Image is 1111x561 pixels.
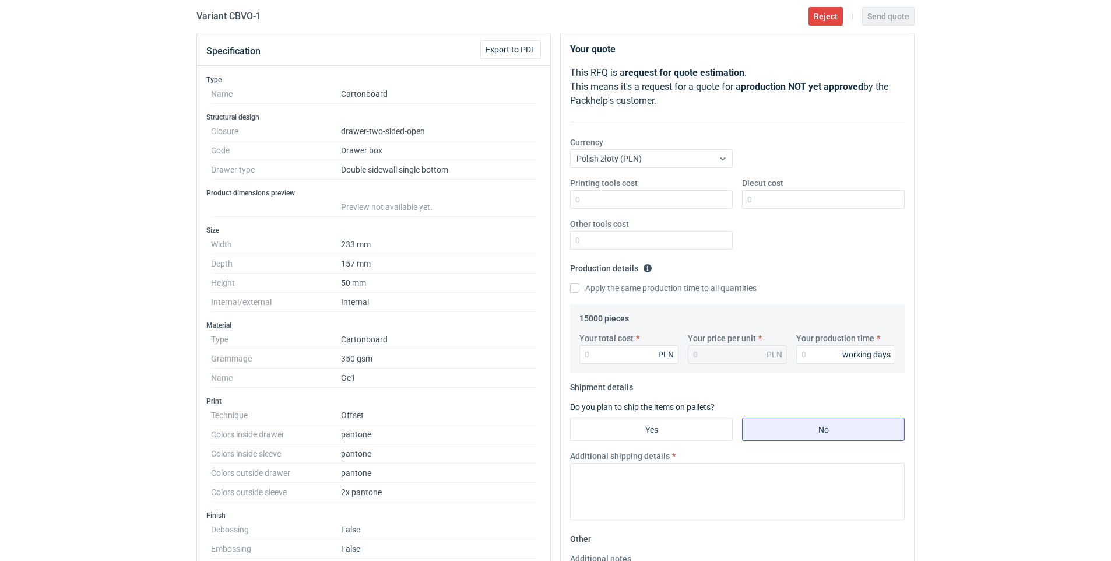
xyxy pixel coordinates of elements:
dd: pantone [341,464,536,483]
label: Printing tools cost [570,177,638,189]
legend: Shipment details [570,378,633,392]
p: This RFQ is a . This means it's a request for a quote for a by the Packhelp's customer. [570,66,905,108]
dt: Colors inside sleeve [211,444,341,464]
legend: Other [570,530,591,544]
label: Your total cost [579,332,634,344]
label: Do you plan to ship the items on pallets? [570,402,715,412]
legend: Production details [570,259,652,273]
label: No [742,418,905,441]
input: 0 [570,231,733,250]
dd: 233 mm [341,235,536,254]
span: Reject [814,12,838,20]
span: Export to PDF [486,45,536,54]
dt: Depth [211,254,341,274]
dt: Grammage [211,349,341,369]
dt: Colors outside sleeve [211,483,341,502]
dd: Cartonboard [341,85,536,104]
input: 0 [579,345,678,364]
dd: Internal [341,293,536,312]
input: 0 [742,190,905,209]
dd: pantone [341,444,536,464]
h3: Structural design [206,113,541,122]
h3: Type [206,75,541,85]
dt: Drawer type [211,160,341,180]
dd: 50 mm [341,274,536,293]
dd: Offset [341,406,536,425]
button: Export to PDF [480,40,541,59]
span: Polish złoty (PLN) [576,154,642,163]
legend: 15000 pieces [579,309,629,323]
dt: Height [211,274,341,293]
div: PLN [767,349,782,360]
dt: Type [211,330,341,349]
label: Additional shipping details [570,450,670,462]
h3: Material [206,321,541,330]
h3: Finish [206,511,541,520]
dt: Closure [211,122,341,141]
dt: Colors outside drawer [211,464,341,483]
input: 0 [796,345,895,364]
label: Yes [570,418,733,441]
dt: Name [211,85,341,104]
dt: Internal/external [211,293,341,312]
strong: request for quote estimation [625,67,744,78]
dd: 157 mm [341,254,536,274]
dd: pantone [341,425,536,444]
dt: Width [211,235,341,254]
strong: Your quote [570,44,616,55]
dd: False [341,520,536,539]
h2: Variant CBVO - 1 [196,9,261,23]
dd: 2x pantone [341,483,536,502]
label: Apply the same production time to all quantities [570,282,757,294]
div: PLN [658,349,674,360]
label: Currency [570,136,603,148]
strong: production NOT yet approved [741,81,863,92]
dt: Debossing [211,520,341,539]
div: working days [842,349,891,360]
dd: False [341,539,536,559]
button: Reject [808,7,843,26]
button: Send quote [862,7,915,26]
h3: Size [206,226,541,235]
h3: Product dimensions preview [206,188,541,198]
span: Send quote [867,12,909,20]
label: Your price per unit [688,332,756,344]
label: Your production time [796,332,874,344]
dd: Drawer box [341,141,536,160]
dd: 350 gsm [341,349,536,369]
span: Preview not available yet. [341,202,433,212]
button: Specification [206,37,261,65]
dt: Name [211,369,341,388]
dt: Technique [211,406,341,425]
label: Other tools cost [570,218,629,230]
input: 0 [570,190,733,209]
dd: Gc1 [341,369,536,388]
dt: Colors inside drawer [211,425,341,444]
dd: drawer-two-sided-open [341,122,536,141]
dt: Code [211,141,341,160]
dd: Cartonboard [341,330,536,349]
label: Diecut cost [742,177,783,189]
dt: Embossing [211,539,341,559]
dd: Double sidewall single bottom [341,160,536,180]
h3: Print [206,397,541,406]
